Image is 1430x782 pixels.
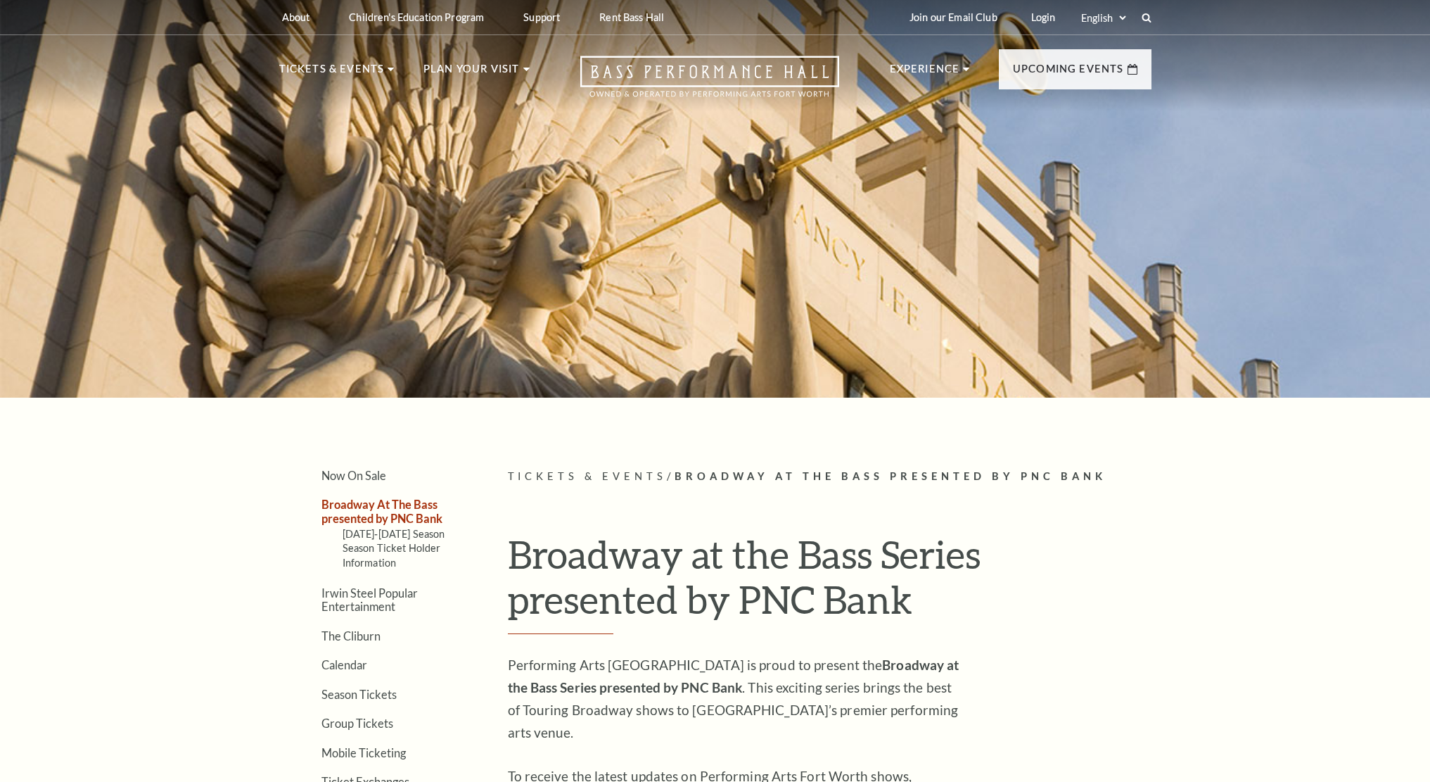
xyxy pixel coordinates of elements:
a: Mobile Ticketing [321,746,406,759]
p: / [508,468,1151,486]
select: Select: [1078,11,1128,25]
a: The Cliburn [321,629,381,643]
p: Upcoming Events [1013,61,1124,86]
a: Group Tickets [321,717,393,730]
p: Support [523,11,560,23]
span: Tickets & Events [508,470,668,482]
p: Tickets & Events [279,61,385,86]
p: Plan Your Visit [423,61,520,86]
a: Calendar [321,658,367,671]
a: Season Tickets [321,688,397,701]
p: Children's Education Program [349,11,484,23]
a: Season Ticket Holder Information [343,542,441,568]
p: About [282,11,310,23]
p: Rent Bass Hall [599,11,664,23]
a: Now On Sale [321,469,386,482]
a: Irwin Steel Popular Entertainment [321,586,418,613]
h1: Broadway at the Bass Series presented by PNC Bank [508,531,1151,635]
p: Performing Arts [GEOGRAPHIC_DATA] is proud to present the . This exciting series brings the best ... [508,654,965,744]
p: Experience [890,61,960,86]
span: Broadway At The Bass presented by PNC Bank [675,470,1106,482]
a: [DATE]-[DATE] Season [343,528,445,540]
a: Broadway At The Bass presented by PNC Bank [321,498,442,524]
